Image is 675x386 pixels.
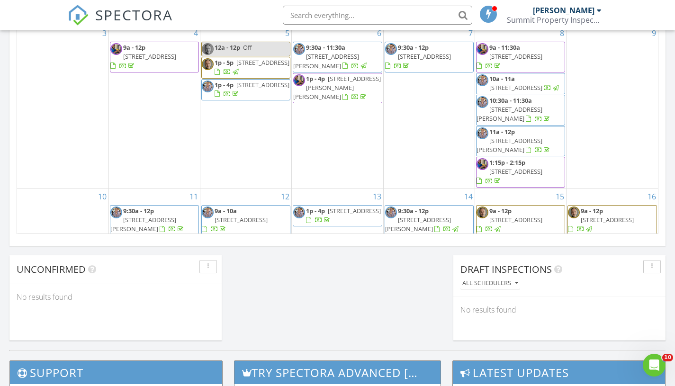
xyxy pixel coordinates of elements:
[215,215,268,224] span: [STREET_ADDRESS]
[95,5,173,25] span: SPECTORA
[108,26,200,189] td: Go to August 4, 2025
[643,354,666,377] iframe: Intercom live chat
[533,6,594,15] div: [PERSON_NAME]
[568,206,580,218] img: img_0295.jpg
[293,74,305,86] img: img_5354.jpg
[475,26,566,189] td: Go to August 8, 2025
[398,206,429,215] span: 9:30a - 12p
[467,26,475,41] a: Go to August 7, 2025
[383,189,475,280] td: Go to August 14, 2025
[385,43,451,70] a: 9:30a - 12p [STREET_ADDRESS]
[68,5,89,26] img: The Best Home Inspection Software - Spectora
[202,206,214,218] img: image_50749441.jpg
[477,96,488,108] img: image_50749441.jpg
[293,42,382,72] a: 9:30a - 11:30a [STREET_ADDRESS][PERSON_NAME]
[581,215,634,224] span: [STREET_ADDRESS]
[236,81,289,89] span: [STREET_ADDRESS]
[650,26,658,41] a: Go to August 9, 2025
[489,127,515,136] span: 11a - 12p
[489,215,542,224] span: [STREET_ADDRESS]
[453,297,666,323] div: No results found
[202,206,268,233] a: 9a - 10a [STREET_ADDRESS]
[236,58,289,67] span: [STREET_ADDRESS]
[201,79,290,100] a: 1p - 4p [STREET_ADDRESS]
[489,52,542,61] span: [STREET_ADDRESS]
[477,136,542,154] span: [STREET_ADDRESS][PERSON_NAME]
[306,74,325,83] span: 1p - 4p
[477,74,488,86] img: image_50749441.jpg
[385,206,460,233] a: 9:30a - 12p [STREET_ADDRESS][PERSON_NAME]
[371,189,383,204] a: Go to August 13, 2025
[462,189,475,204] a: Go to August 14, 2025
[234,361,441,384] h3: Try spectora advanced [DATE]
[306,43,345,52] span: 9:30a - 11:30a
[17,189,108,280] td: Go to August 10, 2025
[200,189,292,280] td: Go to August 12, 2025
[477,206,488,218] img: img_0295.jpg
[215,43,240,52] span: 12a - 12p
[293,74,381,101] span: [STREET_ADDRESS][PERSON_NAME][PERSON_NAME]
[385,43,397,55] img: image_50749441.jpg
[293,74,381,101] a: 1p - 4p [STREET_ADDRESS][PERSON_NAME][PERSON_NAME]
[202,58,214,70] img: img_0295.jpg
[192,26,200,41] a: Go to August 4, 2025
[188,189,200,204] a: Go to August 11, 2025
[328,206,381,215] span: [STREET_ADDRESS]
[477,43,488,55] img: img_5354.jpg
[581,206,603,215] span: 9a - 12p
[292,26,383,189] td: Go to August 6, 2025
[477,96,551,123] a: 10:30a - 11:30a [STREET_ADDRESS][PERSON_NAME]
[306,206,381,224] a: 1p - 4p [STREET_ADDRESS]
[215,58,289,76] a: 1p - 5p [STREET_ADDRESS]
[108,189,200,280] td: Go to August 11, 2025
[385,205,474,236] a: 9:30a - 12p [STREET_ADDRESS][PERSON_NAME]
[123,52,176,61] span: [STREET_ADDRESS]
[201,205,290,236] a: 9a - 10a [STREET_ADDRESS]
[398,52,451,61] span: [STREET_ADDRESS]
[293,205,382,226] a: 1p - 4p [STREET_ADDRESS]
[293,52,359,70] span: [STREET_ADDRESS][PERSON_NAME]
[475,189,566,280] td: Go to August 15, 2025
[202,43,214,55] img: img_0295.jpg
[477,127,551,154] a: 11a - 12p [STREET_ADDRESS][PERSON_NAME]
[489,167,542,176] span: [STREET_ADDRESS]
[489,74,560,92] a: 10a - 11a [STREET_ADDRESS]
[477,158,542,185] a: 1:15p - 2:15p [STREET_ADDRESS]
[110,206,185,233] a: 9:30a - 12p [STREET_ADDRESS][PERSON_NAME]
[283,6,472,25] input: Search everything...
[462,280,518,287] div: All schedulers
[215,81,289,98] a: 1p - 4p [STREET_ADDRESS]
[460,263,552,276] span: Draft Inspections
[68,13,173,33] a: SPECTORA
[17,263,86,276] span: Unconfirmed
[17,26,108,189] td: Go to August 3, 2025
[279,189,291,204] a: Go to August 12, 2025
[385,215,451,233] span: [STREET_ADDRESS][PERSON_NAME]
[201,57,290,78] a: 1p - 5p [STREET_ADDRESS]
[375,26,383,41] a: Go to August 6, 2025
[96,189,108,204] a: Go to August 10, 2025
[489,96,532,105] span: 10:30a - 11:30a
[476,95,565,126] a: 10:30a - 11:30a [STREET_ADDRESS][PERSON_NAME]
[215,81,234,89] span: 1p - 4p
[460,277,520,290] button: All schedulers
[123,43,145,52] span: 9a - 12p
[489,43,520,52] span: 9a - 11:30a
[554,189,566,204] a: Go to August 15, 2025
[110,43,176,70] a: 9a - 12p [STREET_ADDRESS]
[215,58,234,67] span: 1p - 5p
[477,158,488,170] img: img_5354.jpg
[489,206,512,215] span: 9a - 12p
[293,43,368,70] a: 9:30a - 11:30a [STREET_ADDRESS][PERSON_NAME]
[385,42,474,72] a: 9:30a - 12p [STREET_ADDRESS]
[477,206,542,233] a: 9a - 12p [STREET_ADDRESS]
[283,26,291,41] a: Go to August 5, 2025
[477,127,488,139] img: image_50749441.jpg
[110,206,122,218] img: image_50749441.jpg
[293,206,305,218] img: image_50749441.jpg
[476,205,565,236] a: 9a - 12p [STREET_ADDRESS]
[202,81,214,92] img: image_50749441.jpg
[123,206,154,215] span: 9:30a - 12p
[243,43,252,52] span: Off
[489,74,515,83] span: 10a - 11a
